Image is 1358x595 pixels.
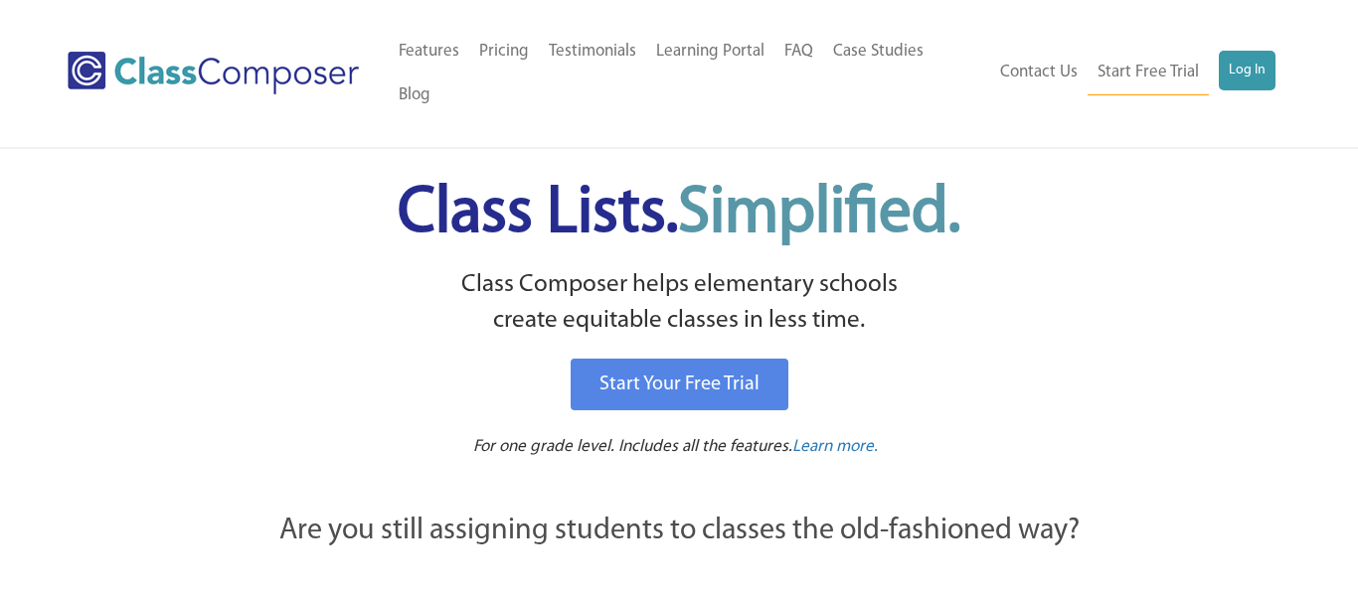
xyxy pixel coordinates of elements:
a: Blog [389,74,440,117]
span: For one grade level. Includes all the features. [473,438,792,455]
span: Simplified. [678,182,960,246]
span: Start Your Free Trial [599,374,760,394]
a: Features [389,30,469,74]
a: Learning Portal [646,30,774,74]
a: FAQ [774,30,823,74]
a: Start Free Trial [1088,51,1209,95]
a: Learn more. [792,435,878,460]
a: Contact Us [990,51,1088,94]
a: Testimonials [539,30,646,74]
nav: Header Menu [984,51,1274,95]
a: Log In [1219,51,1275,90]
nav: Header Menu [389,30,985,117]
span: Learn more. [792,438,878,455]
a: Case Studies [823,30,934,74]
a: Pricing [469,30,539,74]
p: Are you still assigning students to classes the old-fashioned way? [172,510,1186,553]
span: Class Lists. [398,182,960,246]
img: Class Composer [68,52,358,94]
p: Class Composer helps elementary schools create equitable classes in less time. [169,267,1189,340]
a: Start Your Free Trial [571,359,788,410]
